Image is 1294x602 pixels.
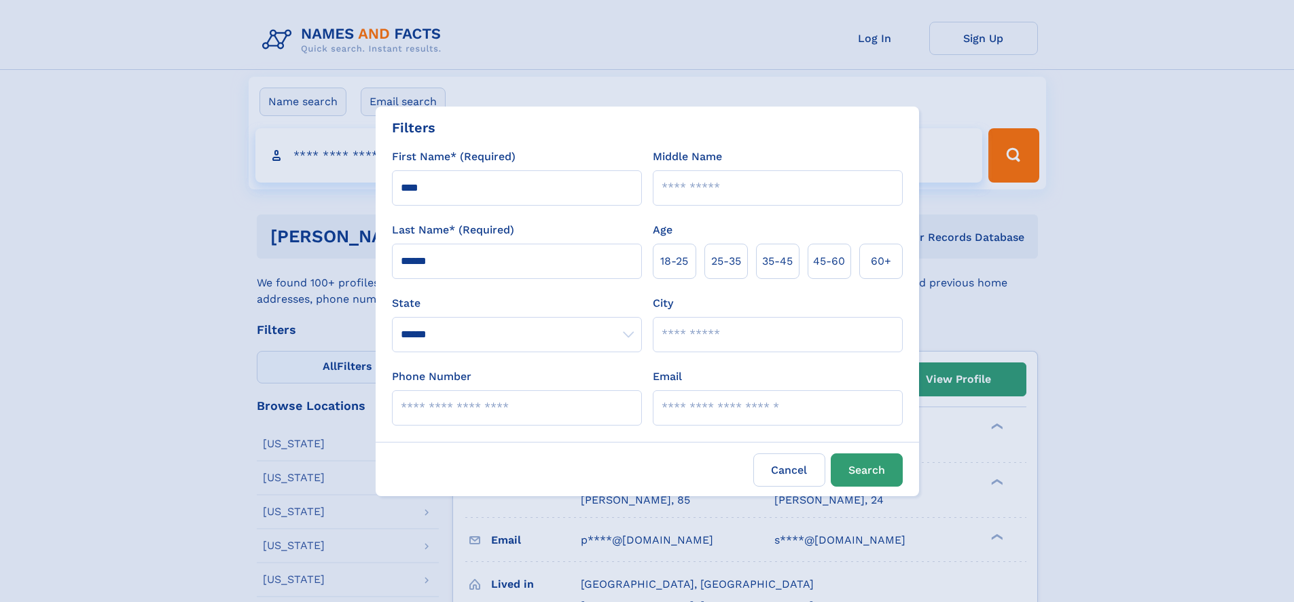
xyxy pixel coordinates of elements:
label: Cancel [753,453,825,487]
label: Middle Name [653,149,722,165]
div: Filters [392,117,435,138]
span: 18‑25 [660,253,688,269]
span: 60+ [871,253,891,269]
label: City [653,295,673,312]
span: 35‑45 [762,253,793,269]
button: Search [831,453,903,487]
span: 45‑60 [813,253,845,269]
label: Last Name* (Required) [392,222,514,238]
label: Email [653,369,682,385]
span: 25‑35 [711,253,741,269]
label: Age [653,222,672,238]
label: First Name* (Required) [392,149,516,165]
label: Phone Number [392,369,471,385]
label: State [392,295,642,312]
